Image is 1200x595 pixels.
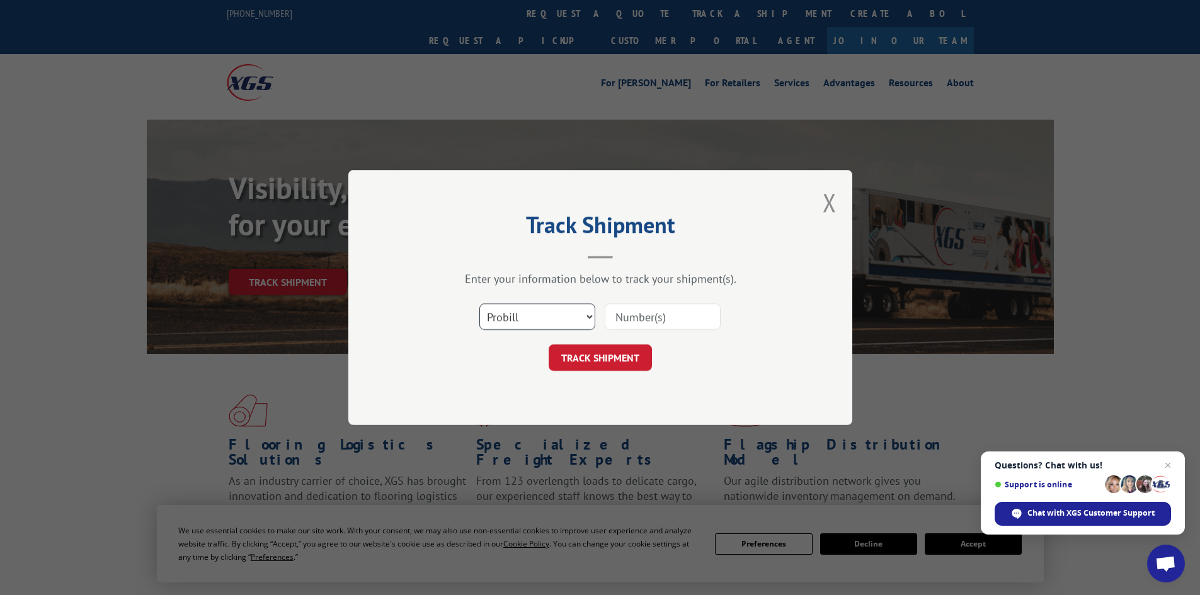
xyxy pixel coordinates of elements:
[995,460,1171,470] span: Questions? Chat with us!
[995,502,1171,526] div: Chat with XGS Customer Support
[549,344,652,371] button: TRACK SHIPMENT
[1027,507,1155,519] span: Chat with XGS Customer Support
[823,186,837,219] button: Close modal
[1160,458,1175,473] span: Close chat
[605,303,721,330] input: Number(s)
[1147,545,1185,582] div: Open chat
[411,216,789,240] h2: Track Shipment
[411,271,789,286] div: Enter your information below to track your shipment(s).
[995,480,1100,489] span: Support is online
